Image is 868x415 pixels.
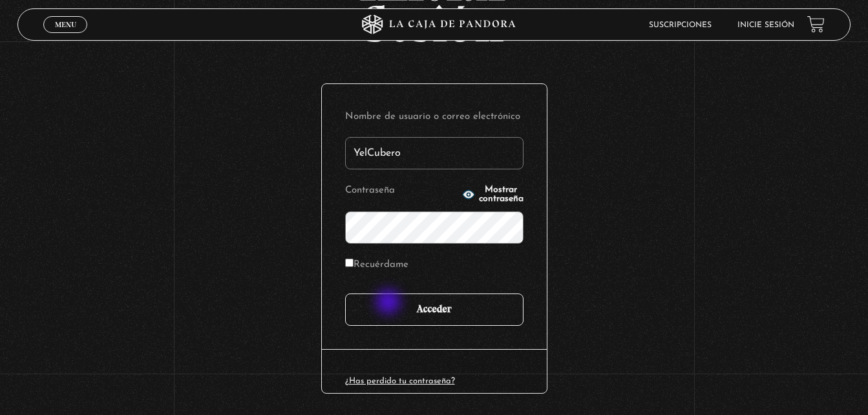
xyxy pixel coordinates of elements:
[649,21,712,29] a: Suscripciones
[345,181,458,201] label: Contraseña
[345,377,455,385] a: ¿Has perdido tu contraseña?
[807,16,825,33] a: View your shopping cart
[462,186,524,204] button: Mostrar contraseña
[345,255,408,275] label: Recuérdame
[55,21,76,28] span: Menu
[345,107,524,127] label: Nombre de usuario o correo electrónico
[345,293,524,326] input: Acceder
[737,21,794,29] a: Inicie sesión
[50,32,81,41] span: Cerrar
[345,259,354,267] input: Recuérdame
[479,186,524,204] span: Mostrar contraseña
